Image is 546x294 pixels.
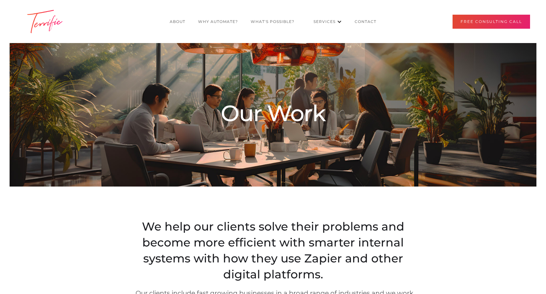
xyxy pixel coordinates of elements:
div: Services [301,9,348,34]
div: Our Work [216,100,330,126]
a: What's POssible? [244,16,301,28]
div: Free Consulting Call [461,18,522,25]
a: Services [307,16,336,28]
a: CONTACT [348,16,383,28]
a: Why Automate? [192,16,244,28]
a: About [163,16,192,28]
a: home [16,10,73,33]
div: We help our clients solve their problems and become more efficient with smarter internal systems ... [128,218,418,282]
a: Free Consulting Call [453,15,530,29]
img: Terrific Logo [16,10,73,33]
